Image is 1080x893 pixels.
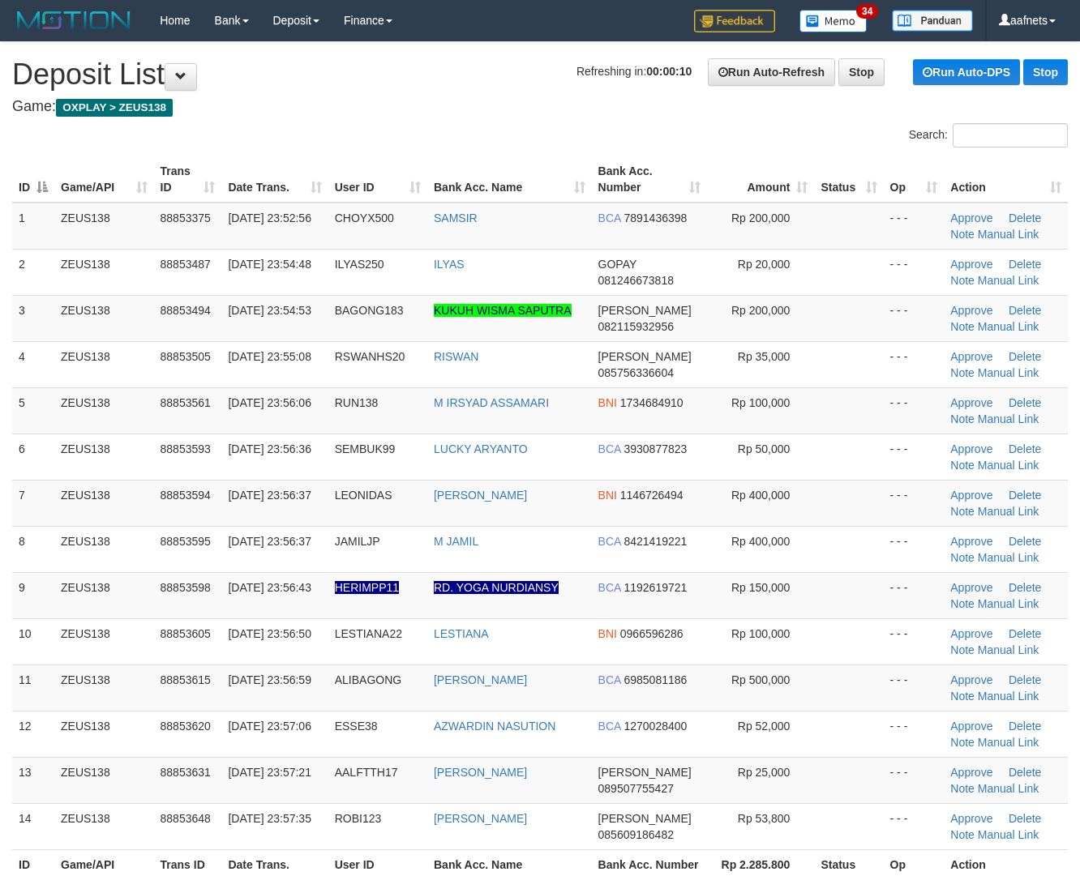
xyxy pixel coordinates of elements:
[54,664,154,711] td: ZEUS138
[944,156,1068,203] th: Action: activate to sort column ascending
[978,597,1039,610] a: Manual Link
[12,387,54,434] td: 5
[598,535,621,548] span: BCA
[950,211,992,224] a: Approve
[54,711,154,757] td: ZEUS138
[228,258,311,271] span: [DATE] 23:54:48
[598,258,636,271] span: GOPAY
[884,526,945,572] td: - - -
[950,442,992,455] a: Approve
[598,581,621,594] span: BCA
[12,711,54,757] td: 12
[598,396,617,409] span: BNI
[228,581,311,594] span: [DATE] 23:56:43
[738,812,791,825] span: Rp 53,800
[592,849,708,879] th: Bank Acc. Number
[161,442,211,455] span: 88853593
[624,211,687,224] span: Copy 7891436398 to clipboard
[884,434,945,480] td: - - -
[978,228,1039,241] a: Manual Link
[978,366,1039,379] a: Manual Link
[598,766,692,779] span: [PERSON_NAME]
[646,65,692,78] strong: 00:00:10
[434,258,465,271] a: ILYAS
[54,203,154,250] td: ZEUS138
[950,320,975,333] a: Note
[950,720,992,733] a: Approve
[950,581,992,594] a: Approve
[731,535,790,548] span: Rp 400,000
[228,489,311,502] span: [DATE] 23:56:37
[1009,350,1041,363] a: Delete
[731,211,790,224] span: Rp 200,000
[598,673,621,686] span: BCA
[1009,258,1041,271] a: Delete
[978,274,1039,287] a: Manual Link
[624,673,687,686] span: Copy 6985081186 to clipboard
[161,812,211,825] span: 88853648
[434,535,478,548] a: M JAMIL
[799,10,868,32] img: Button%20Memo.svg
[54,849,154,879] th: Game/API
[950,366,975,379] a: Note
[54,803,154,849] td: ZEUS138
[1009,489,1041,502] a: Delete
[434,442,528,455] a: LUCKY ARYANTO
[884,849,945,879] th: Op
[950,228,975,241] a: Note
[738,350,791,363] span: Rp 35,000
[978,551,1039,564] a: Manual Link
[328,156,427,203] th: User ID: activate to sort column ascending
[228,396,311,409] span: [DATE] 23:56:06
[624,442,687,455] span: Copy 3930877823 to clipboard
[950,535,992,548] a: Approve
[221,849,328,879] th: Date Trans.
[427,849,592,879] th: Bank Acc. Name
[944,849,1068,879] th: Action
[335,489,392,502] span: LEONIDAS
[12,341,54,387] td: 4
[884,757,945,803] td: - - -
[950,412,975,425] a: Note
[598,442,621,455] span: BCA
[978,320,1039,333] a: Manual Link
[161,627,211,640] span: 88853605
[335,812,382,825] span: ROBI123
[708,58,835,86] a: Run Auto-Refresh
[54,434,154,480] td: ZEUS138
[12,526,54,572] td: 8
[12,249,54,295] td: 2
[434,627,489,640] a: LESTIANA
[434,581,559,594] a: RD. YOGA NURDIANSY
[738,766,791,779] span: Rp 25,000
[694,10,775,32] img: Feedback.jpg
[598,304,692,317] span: [PERSON_NAME]
[1009,396,1041,409] a: Delete
[161,535,211,548] span: 88853595
[738,442,791,455] span: Rp 50,000
[731,673,790,686] span: Rp 500,000
[598,274,674,287] span: Copy 081246673818 to clipboard
[978,643,1039,656] a: Manual Link
[856,4,878,19] span: 34
[1009,812,1041,825] a: Delete
[1009,535,1041,548] a: Delete
[228,673,311,686] span: [DATE] 23:56:59
[950,551,975,564] a: Note
[228,350,311,363] span: [DATE] 23:55:08
[335,396,379,409] span: RUN138
[950,489,992,502] a: Approve
[624,581,687,594] span: Copy 1192619721 to clipboard
[884,156,945,203] th: Op: activate to sort column ascending
[1009,673,1041,686] a: Delete
[335,258,384,271] span: ILYAS250
[884,664,945,711] td: - - -
[335,766,398,779] span: AALFTTH17
[598,720,621,733] span: BCA
[54,618,154,664] td: ZEUS138
[950,597,975,610] a: Note
[434,350,478,363] a: RISWAN
[12,803,54,849] td: 14
[598,812,692,825] span: [PERSON_NAME]
[12,664,54,711] td: 11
